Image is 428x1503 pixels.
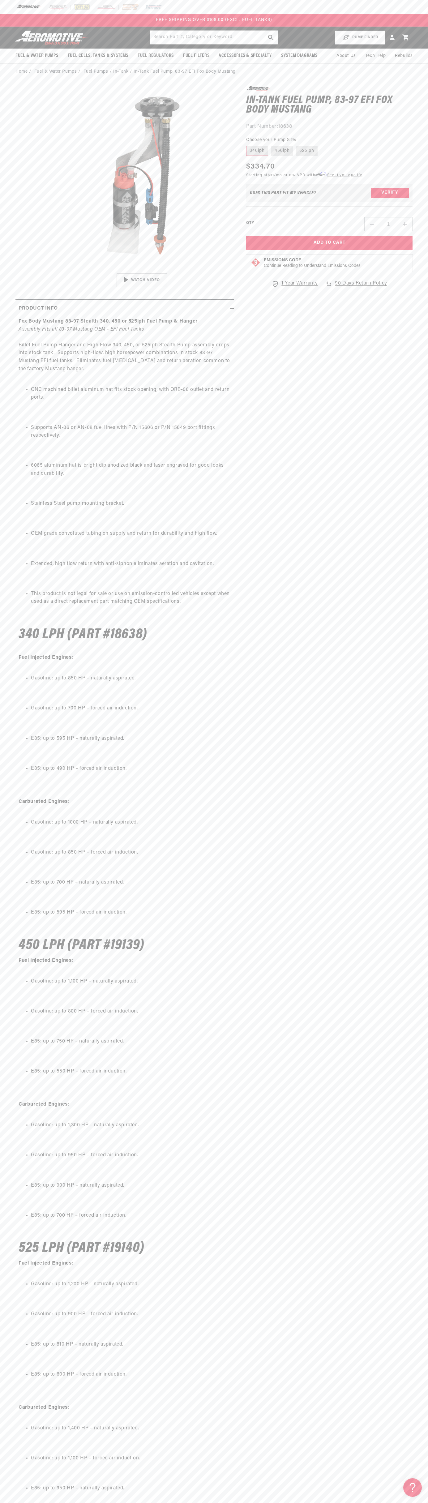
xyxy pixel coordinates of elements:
label: QTY [246,221,254,226]
li: Gasoline: up to 1,400 HP – naturally aspirated. [31,1424,231,1432]
a: About Us [332,49,361,63]
strong: Fuel Injected Engines [19,655,72,660]
li: Gasoline: up to 1,100 HP – forced air induction. [31,1454,231,1462]
li: 6065 aluminum hat is bright dip anodized black and laser engraved for good looks and durability. [31,462,231,477]
p: : [19,1388,231,1419]
img: Aeromotive [13,30,91,45]
li: Gasoline: up to 850 HP – forced air induction. [31,849,231,857]
label: 525lph [296,146,318,156]
summary: Accessories & Specialty [214,49,276,63]
li: Gasoline: up to 1000 HP – naturally aspirated. [31,819,231,827]
a: Home [15,68,28,75]
span: 90 Days Return Policy [335,280,387,294]
p: : [19,782,231,813]
span: Rebuilds [395,53,413,59]
span: System Diagrams [281,53,318,59]
li: Gasoline: up to 1,200 HP – naturally aspirated. [31,1280,231,1288]
span: Fuel Regulators [138,53,174,59]
li: This product is not legal for sale or use on emission-controlled vehicles except when used as a d... [31,590,231,606]
button: PUMP FINDER [335,31,385,45]
strong: Fuel Injected Engines [19,1261,72,1266]
span: $31 [268,173,274,177]
h4: 525 LPH (Part #19140) [19,1242,231,1255]
em: Assembly Fits all 83-97 Mustang OEM - EFI Fuel Tanks [19,327,144,332]
span: Fuel Cells, Tanks & Systems [68,53,128,59]
li: E85: up to 700 HP – naturally aspirated. [31,879,231,887]
li: E85: up to 750 HP – naturally aspirated. [31,1038,231,1046]
nav: breadcrumbs [15,68,413,75]
span: Fuel & Water Pumps [15,53,58,59]
a: 1 Year Warranty [272,280,318,288]
summary: Fuel Filters [178,49,214,63]
summary: Fuel Regulators [133,49,178,63]
h1: In-Tank Fuel Pump, 83-97 EFI Fox Body Mustang [246,96,413,115]
span: Accessories & Specialty [219,53,272,59]
a: See if you qualify - Learn more about Affirm Financing (opens in modal) [327,173,362,177]
summary: Fuel Cells, Tanks & Systems [63,49,133,63]
button: Add to Cart [246,236,413,250]
img: Emissions code [251,258,261,268]
a: Fuel & Water Pumps [34,68,77,75]
a: 90 Days Return Policy [325,280,387,294]
p: Starting at /mo or 0% APR with . [246,172,362,178]
li: E85: up to 595 HP – forced air induction. [31,909,231,917]
strong: Emissions Code [264,258,301,263]
summary: Product Info [15,300,234,318]
span: 1 Year Warranty [281,280,318,288]
li: CNC machined billet aluminum hat fits stock opening, with ORB-06 outlet and return ports. [31,386,231,402]
strong: Fox Body Mustang 83-97 Stealth 340, 450 or 525lph Fuel Pump & Hanger [19,319,198,324]
strong: Carbureted Engines [19,1405,68,1410]
li: Extended, high flow return with anti-siphon eliminates aeration and cavitation. [31,560,231,568]
span: About Us [336,54,356,58]
li: Gasoline: up to 1,300 HP – naturally aspirated. [31,1121,231,1129]
div: Does This part fit My vehicle? [250,191,316,195]
li: OEM grade convoluted tubing on supply and return for durability and high flow. [31,530,231,538]
legend: Choose your Pump Size: [246,137,297,143]
button: search button [264,31,278,44]
li: E85: up to 900 HP – naturally aspirated. [31,1182,231,1190]
div: Part Number: [246,123,413,131]
li: Gasoline: up to 850 HP – naturally aspirated. [31,674,231,683]
h4: 340 LPH (Part #18638) [19,628,231,641]
p: : [19,1260,231,1275]
span: Tech Help [365,53,386,59]
span: Affirm [315,172,326,177]
p: : [19,957,231,973]
li: Stainless Steel pump mounting bracket. [31,500,231,508]
li: Gasoline: up to 900 HP – forced air induction. [31,1310,231,1318]
h2: Product Info [19,305,58,313]
li: E85: up to 950 HP – naturally aspirated. [31,1484,231,1492]
li: In-Tank [113,68,134,75]
strong: Carbureted Engines [19,799,68,804]
p: : [19,646,231,670]
button: Emissions CodeContinue Reading to Understand Emissions Codes [264,258,361,269]
summary: System Diagrams [276,49,322,63]
strong: Fuel Injected Engines [19,958,72,963]
a: Fuel Pumps [83,68,108,75]
li: Gasoline: up to 800 HP – forced air induction. [31,1008,231,1016]
li: E85: up to 600 HP – forced air induction. [31,1371,231,1379]
li: E85: up to 550 HP – forced air induction. [31,1068,231,1076]
strong: Carbureted Engines [19,1102,68,1107]
li: E85: up to 490 HP – forced air induction. [31,765,231,773]
span: Fuel Filters [183,53,209,59]
li: E85: up to 810 HP – naturally aspirated. [31,1341,231,1349]
li: E85: up to 700 HP – forced air induction. [31,1212,231,1220]
strong: 18638 [278,124,292,129]
label: 450lph [271,146,293,156]
span: FREE SHIPPING OVER $109.00 (EXCL. FUEL TANKS) [156,18,272,22]
p: : [19,1085,231,1116]
summary: Tech Help [361,49,390,63]
media-gallery: Gallery Viewer [15,86,234,287]
input: Search by Part Number, Category or Keyword [150,31,278,44]
summary: Fuel & Water Pumps [11,49,63,63]
span: $334.70 [246,161,275,172]
h4: 450 LPH (Part #19139) [19,939,231,952]
li: Gasoline: up to 700 HP – forced air induction. [31,704,231,713]
p: Continue Reading to Understand Emissions Codes [264,263,361,269]
li: Supports AN-06 or AN-08 fuel lines with P/N 15606 or P/N 15649 port fittings respectively. [31,424,231,440]
li: E85: up to 595 HP – naturally aspirated. [31,735,231,743]
p: Billet Fuel Pump Hanger and High Flow 340, 450, or 525lph Stealth Pump assembly drops into stock ... [19,318,231,381]
li: Gasoline: up to 1,100 HP – naturally aspirated. [31,978,231,986]
summary: Rebuilds [390,49,417,63]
